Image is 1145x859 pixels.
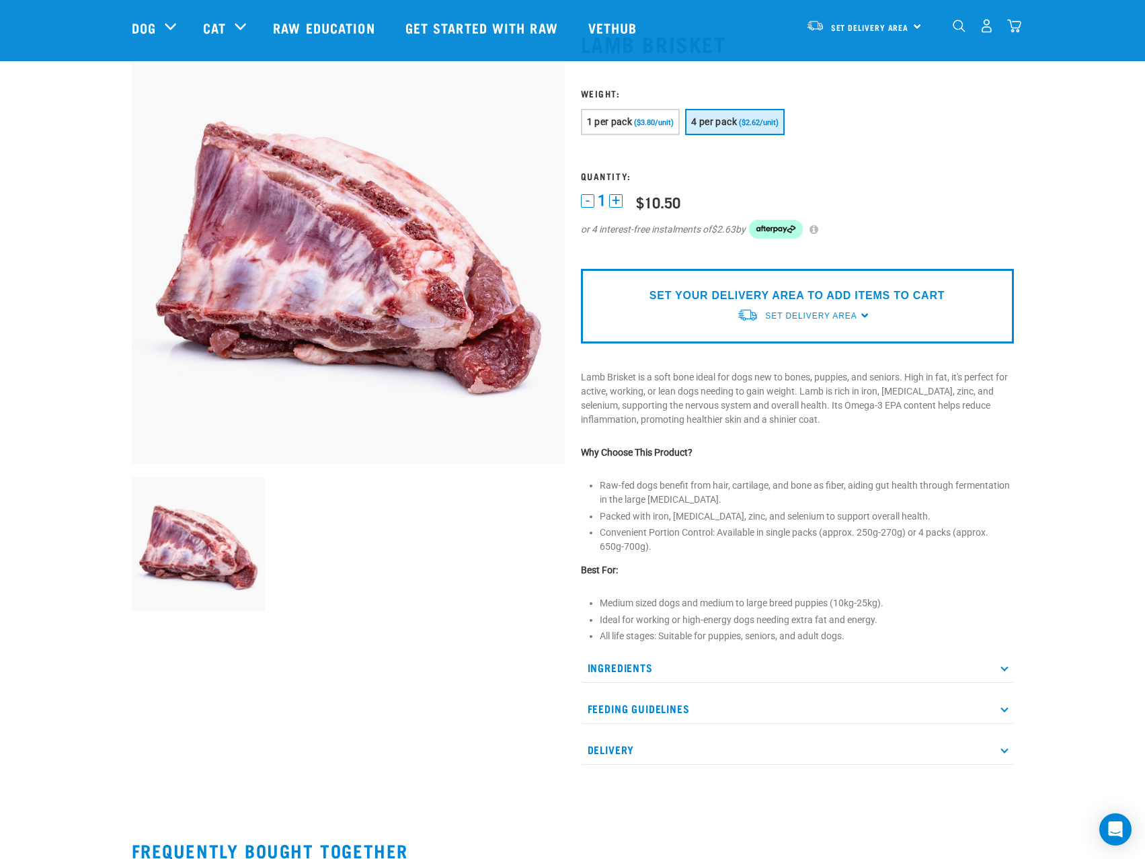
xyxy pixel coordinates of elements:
[581,735,1014,765] p: Delivery
[598,194,606,208] span: 1
[581,447,693,458] strong: Why Choose This Product?
[980,19,994,33] img: user.png
[581,194,594,208] button: -
[831,25,909,30] span: Set Delivery Area
[575,1,654,54] a: Vethub
[581,220,1014,239] div: or 4 interest-free instalments of by
[737,308,758,322] img: van-moving.png
[203,17,226,38] a: Cat
[392,1,575,54] a: Get started with Raw
[600,613,1014,627] li: Ideal for working or high-energy dogs needing extra fat and energy.
[1099,813,1132,846] div: Open Intercom Messenger
[581,565,618,575] strong: Best For:
[132,17,156,38] a: Dog
[581,171,1014,181] h3: Quantity:
[685,109,785,135] button: 4 per pack ($2.62/unit)
[581,109,680,135] button: 1 per pack ($3.80/unit)
[711,222,736,237] span: $2.63
[581,694,1014,724] p: Feeding Guidelines
[953,19,965,32] img: home-icon-1@2x.png
[600,629,1014,643] li: All life stages: Suitable for puppies, seniors, and adult dogs.
[600,596,1014,610] li: Medium sized dogs and medium to large breed puppies (10kg-25kg).
[587,116,633,127] span: 1 per pack
[600,479,1014,507] li: Raw-fed dogs benefit from hair, cartilage, and bone as fiber, aiding gut health through fermentat...
[636,194,680,210] div: $10.50
[600,526,1014,554] li: Convenient Portion Control: Available in single packs (approx. 250g-270g) or 4 packs (approx. 650...
[691,116,737,127] span: 4 per pack
[1007,19,1021,33] img: home-icon@2x.png
[600,509,1014,524] li: Packed with iron, [MEDICAL_DATA], zinc, and selenium to support overall health.
[132,477,266,611] img: 1240 Lamb Brisket Pieces 01
[765,311,857,321] span: Set Delivery Area
[739,118,779,127] span: ($2.62/unit)
[634,118,674,127] span: ($3.80/unit)
[806,19,824,32] img: van-moving.png
[581,653,1014,683] p: Ingredients
[581,370,1014,427] p: Lamb Brisket is a soft bone ideal for dogs new to bones, puppies, and seniors. High in fat, it's ...
[609,194,623,208] button: +
[581,88,1014,98] h3: Weight:
[749,220,803,239] img: Afterpay
[132,31,565,464] img: 1240 Lamb Brisket Pieces 01
[649,288,945,304] p: SET YOUR DELIVERY AREA TO ADD ITEMS TO CART
[260,1,391,54] a: Raw Education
